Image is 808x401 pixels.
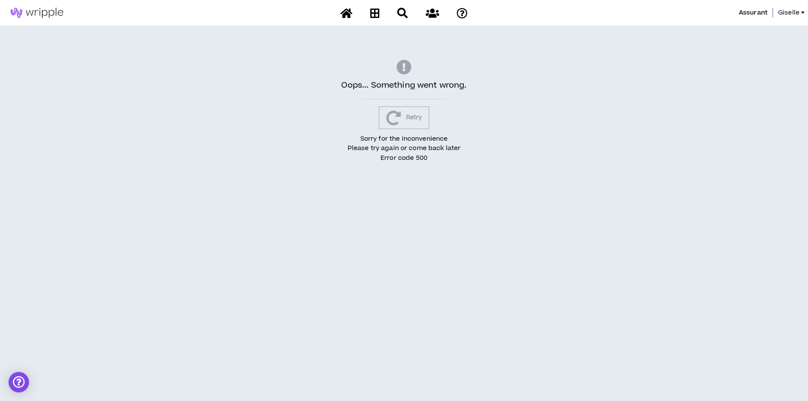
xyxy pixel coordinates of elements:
span: Assurant [739,8,767,18]
span: Sorry for the inconvenience [360,134,448,143]
span: Please try again or come back later [348,144,461,153]
button: Retry [379,106,430,129]
span: Error code 500 [381,153,427,162]
span: Oops... Something went wrong. [341,80,466,91]
span: Giselle [778,8,799,18]
div: Open Intercom Messenger [9,372,29,392]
